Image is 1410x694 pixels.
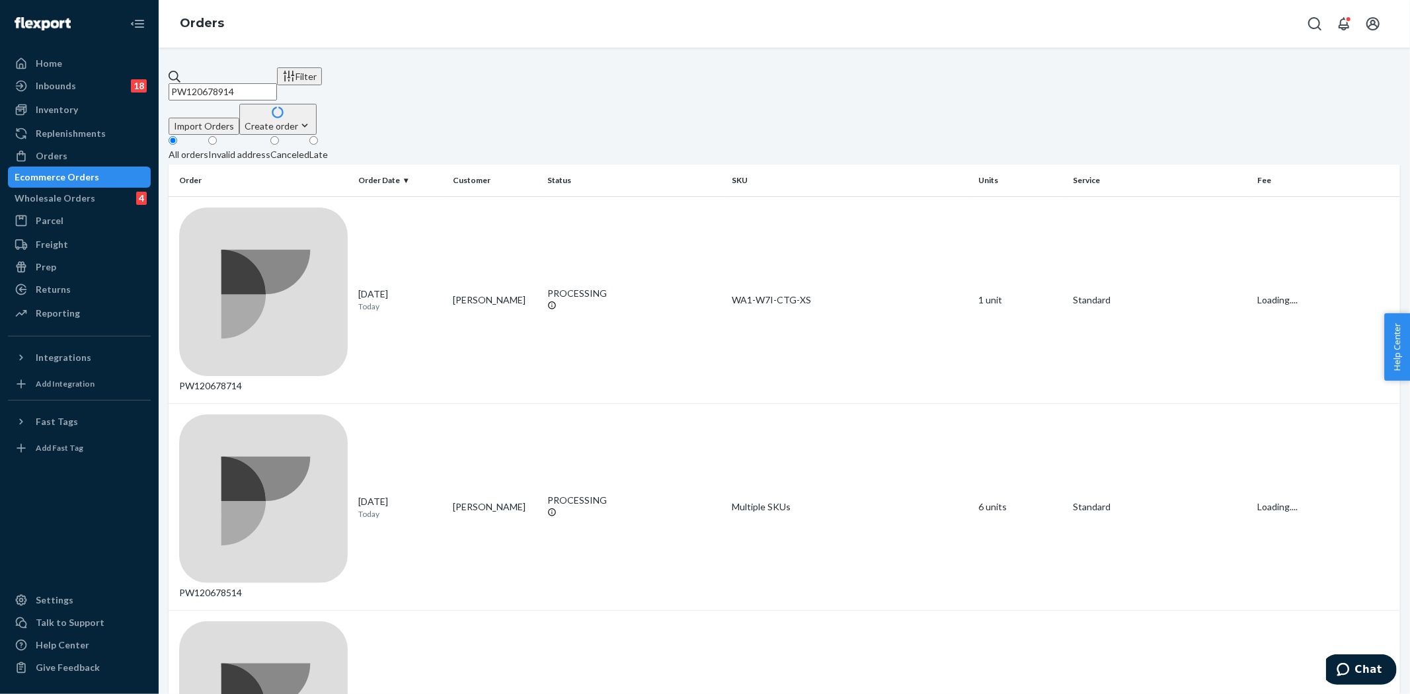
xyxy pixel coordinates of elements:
[1252,196,1400,403] td: Loading....
[8,347,151,368] button: Integrations
[36,661,100,674] div: Give Feedback
[36,149,67,163] div: Orders
[1073,293,1247,307] p: Standard
[36,103,78,116] div: Inventory
[36,442,83,453] div: Add Fast Tag
[8,53,151,74] a: Home
[1252,165,1400,196] th: Fee
[36,214,63,227] div: Parcel
[8,279,151,300] a: Returns
[270,136,279,145] input: Canceled
[1326,654,1397,687] iframe: Opens a widget where you can chat to one of our agents
[180,16,224,30] a: Orders
[309,136,318,145] input: Late
[36,57,62,70] div: Home
[8,145,151,167] a: Orders
[36,238,68,251] div: Freight
[15,192,95,205] div: Wholesale Orders
[732,293,968,307] div: WA1-W7I-CTG-XS
[169,165,353,196] th: Order
[179,414,348,599] div: PW120678514
[179,208,348,393] div: PW120678714
[8,167,151,188] a: Ecommerce Orders
[277,67,322,85] button: Filter
[8,188,151,209] a: Wholesale Orders4
[8,411,151,432] button: Fast Tags
[358,508,442,520] p: Today
[1068,165,1252,196] th: Service
[36,79,76,93] div: Inbounds
[208,148,270,161] div: Invalid address
[36,415,78,428] div: Fast Tags
[169,118,239,135] button: Import Orders
[353,165,448,196] th: Order Date
[36,307,80,320] div: Reporting
[36,260,56,274] div: Prep
[36,616,104,629] div: Talk to Support
[169,5,235,43] ol: breadcrumbs
[36,594,73,607] div: Settings
[1252,403,1400,610] td: Loading....
[542,165,726,196] th: Status
[15,17,71,30] img: Flexport logo
[547,287,721,300] div: PROCESSING
[8,635,151,656] a: Help Center
[1360,11,1386,37] button: Open account menu
[8,256,151,278] a: Prep
[8,590,151,611] a: Settings
[1073,500,1247,514] p: Standard
[973,403,1068,610] td: 6 units
[8,373,151,395] a: Add Integration
[453,174,537,186] div: Customer
[282,69,317,83] div: Filter
[448,403,542,610] td: [PERSON_NAME]
[36,638,89,652] div: Help Center
[8,612,151,633] button: Talk to Support
[169,136,177,145] input: All orders
[973,196,1068,403] td: 1 unit
[8,657,151,678] button: Give Feedback
[36,127,106,140] div: Replenishments
[169,148,208,161] div: All orders
[358,288,442,312] div: [DATE]
[36,378,95,389] div: Add Integration
[124,11,151,37] button: Close Navigation
[358,495,442,520] div: [DATE]
[1302,11,1328,37] button: Open Search Box
[245,119,311,133] div: Create order
[973,165,1068,196] th: Units
[208,136,217,145] input: Invalid address
[8,234,151,255] a: Freight
[8,75,151,96] a: Inbounds18
[547,494,721,507] div: PROCESSING
[1384,313,1410,381] button: Help Center
[448,196,542,403] td: [PERSON_NAME]
[8,303,151,324] a: Reporting
[270,148,309,161] div: Canceled
[36,351,91,364] div: Integrations
[131,79,147,93] div: 18
[8,123,151,144] a: Replenishments
[727,403,974,610] td: Multiple SKUs
[1331,11,1357,37] button: Open notifications
[239,104,317,135] button: Create order
[36,283,71,296] div: Returns
[15,171,99,184] div: Ecommerce Orders
[309,148,328,161] div: Late
[8,438,151,459] a: Add Fast Tag
[169,83,277,100] input: Search orders
[358,301,442,312] p: Today
[8,99,151,120] a: Inventory
[136,192,147,205] div: 4
[8,210,151,231] a: Parcel
[727,165,974,196] th: SKU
